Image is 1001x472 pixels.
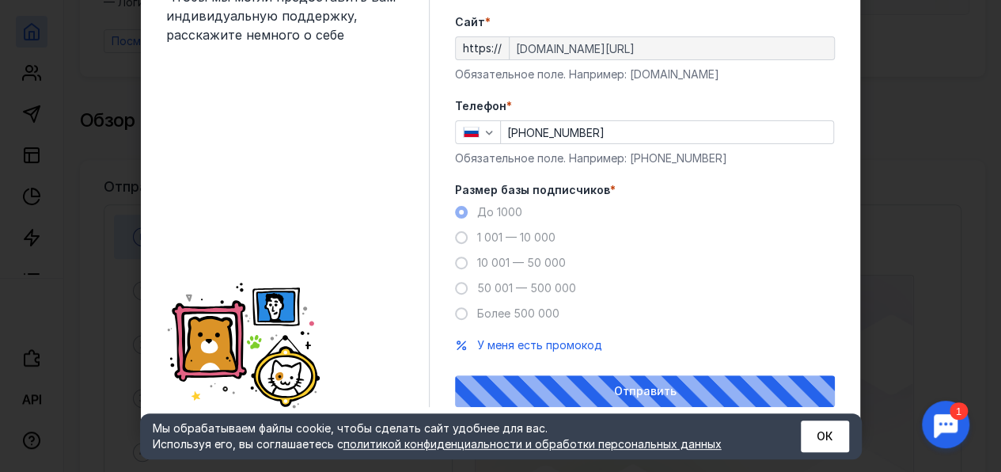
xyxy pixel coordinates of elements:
div: 1 [36,10,54,27]
div: Мы обрабатываем файлы cookie, чтобы сделать сайт удобнее для вас. Используя его, вы соглашаетесь c [153,421,762,452]
button: ОК [801,421,849,452]
a: политикой конфиденциальности и обработки персональных данных [343,437,722,451]
span: У меня есть промокод [477,338,602,352]
span: Размер базы подписчиков [455,182,610,198]
div: Обязательное поле. Например: [DOMAIN_NAME] [455,67,835,82]
button: У меня есть промокод [477,337,602,353]
span: Телефон [455,98,506,114]
div: Обязательное поле. Например: [PHONE_NUMBER] [455,150,835,166]
span: Cайт [455,14,485,30]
